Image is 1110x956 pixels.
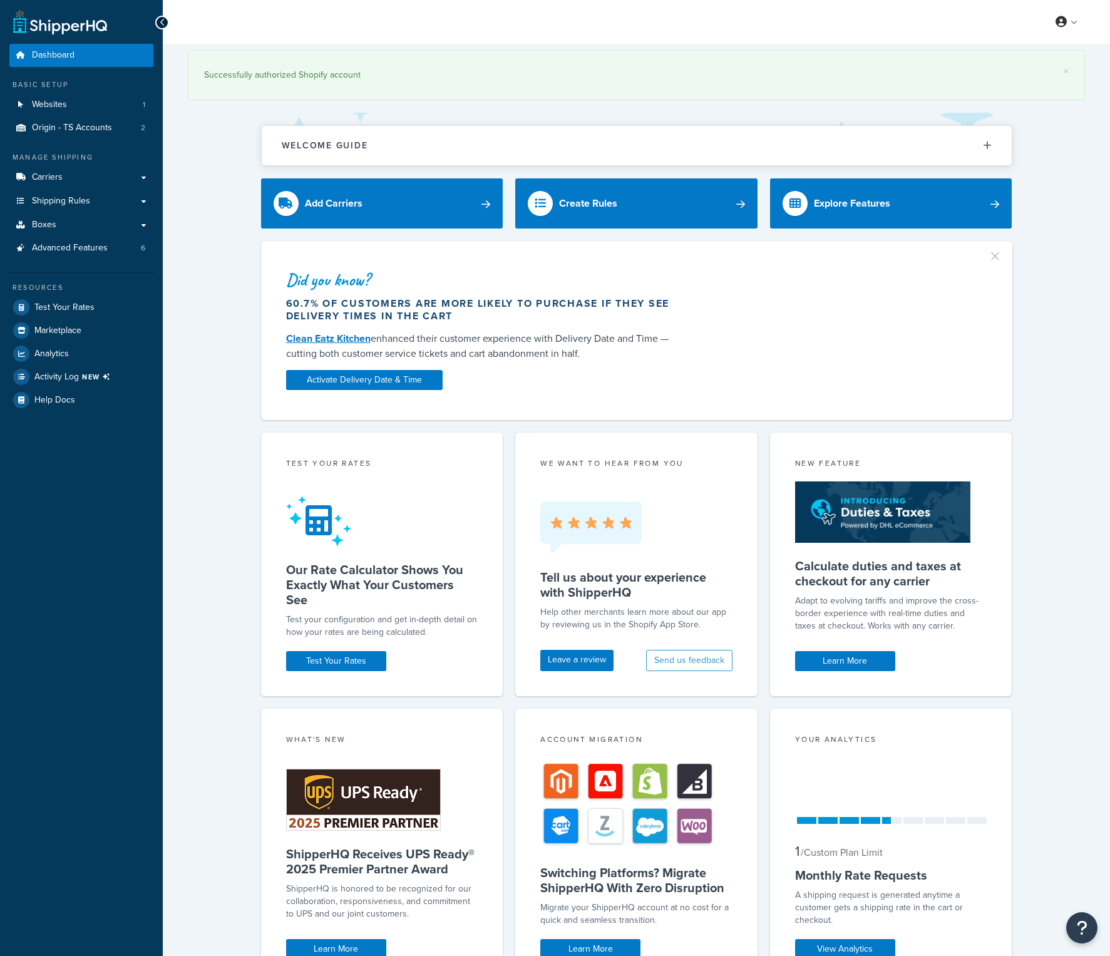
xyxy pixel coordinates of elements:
[34,326,81,336] span: Marketplace
[34,395,75,406] span: Help Docs
[795,734,987,748] div: Your Analytics
[795,868,987,883] h5: Monthly Rate Requests
[286,734,478,748] div: What's New
[286,458,478,472] div: Test your rates
[32,243,108,254] span: Advanced Features
[559,195,617,212] div: Create Rules
[9,44,153,67] a: Dashboard
[9,213,153,237] a: Boxes
[141,123,145,133] span: 2
[286,297,682,322] div: 60.7% of customers are more likely to purchase if they see delivery times in the cart
[32,50,75,61] span: Dashboard
[795,595,987,632] p: Adapt to evolving tariffs and improve the cross-border experience with real-time duties and taxes...
[795,651,895,671] a: Learn More
[286,883,478,920] p: ShipperHQ is honored to be recognized for our collaboration, responsiveness, and commitment to UP...
[1066,912,1097,943] button: Open Resource Center
[9,237,153,260] li: Advanced Features
[540,734,732,748] div: Account Migration
[9,80,153,90] div: Basic Setup
[9,319,153,342] a: Marketplace
[286,331,682,361] div: enhanced their customer experience with Delivery Date and Time — cutting both customer service ti...
[305,195,362,212] div: Add Carriers
[34,302,95,313] span: Test Your Rates
[795,558,987,589] h5: Calculate duties and taxes at checkout for any carrier
[9,116,153,140] a: Origin - TS Accounts2
[540,650,614,671] a: Leave a review
[143,100,145,110] span: 1
[515,178,758,229] a: Create Rules
[9,237,153,260] a: Advanced Features6
[282,141,368,150] h2: Welcome Guide
[141,243,145,254] span: 6
[82,372,115,382] span: NEW
[540,606,732,631] p: Help other merchants learn more about our app by reviewing us in the Shopify App Store.
[32,172,63,183] span: Carriers
[9,116,153,140] li: Origin - TS Accounts
[770,178,1012,229] a: Explore Features
[9,342,153,365] a: Analytics
[795,889,987,927] div: A shipping request is generated anytime a customer gets a shipping rate in the cart or checkout.
[1064,66,1069,76] a: ×
[9,190,153,213] a: Shipping Rules
[32,123,112,133] span: Origin - TS Accounts
[286,846,478,876] h5: ShipperHQ Receives UPS Ready® 2025 Premier Partner Award
[32,196,90,207] span: Shipping Rules
[9,166,153,189] a: Carriers
[32,220,56,230] span: Boxes
[9,152,153,163] div: Manage Shipping
[262,126,1012,165] button: Welcome Guide
[9,366,153,388] li: [object Object]
[646,650,732,671] button: Send us feedback
[286,370,443,390] a: Activate Delivery Date & Time
[795,841,799,861] span: 1
[34,349,69,359] span: Analytics
[9,93,153,116] li: Websites
[286,271,682,289] div: Did you know?
[795,458,987,472] div: New Feature
[540,458,732,469] p: we want to hear from you
[814,195,890,212] div: Explore Features
[801,845,883,860] small: / Custom Plan Limit
[540,570,732,600] h5: Tell us about your experience with ShipperHQ
[204,66,1069,84] div: Successfully authorized Shopify account
[9,389,153,411] a: Help Docs
[540,902,732,927] div: Migrate your ShipperHQ account at no cost for a quick and seamless transition.
[32,100,67,110] span: Websites
[261,178,503,229] a: Add Carriers
[9,366,153,388] a: Activity LogNEW
[286,562,478,607] h5: Our Rate Calculator Shows You Exactly What Your Customers See
[9,282,153,293] div: Resources
[286,614,478,639] div: Test your configuration and get in-depth detail on how your rates are being calculated.
[9,296,153,319] a: Test Your Rates
[540,865,732,895] h5: Switching Platforms? Migrate ShipperHQ With Zero Disruption
[286,331,371,346] a: Clean Eatz Kitchen
[286,651,386,671] a: Test Your Rates
[34,369,115,385] span: Activity Log
[9,93,153,116] a: Websites1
